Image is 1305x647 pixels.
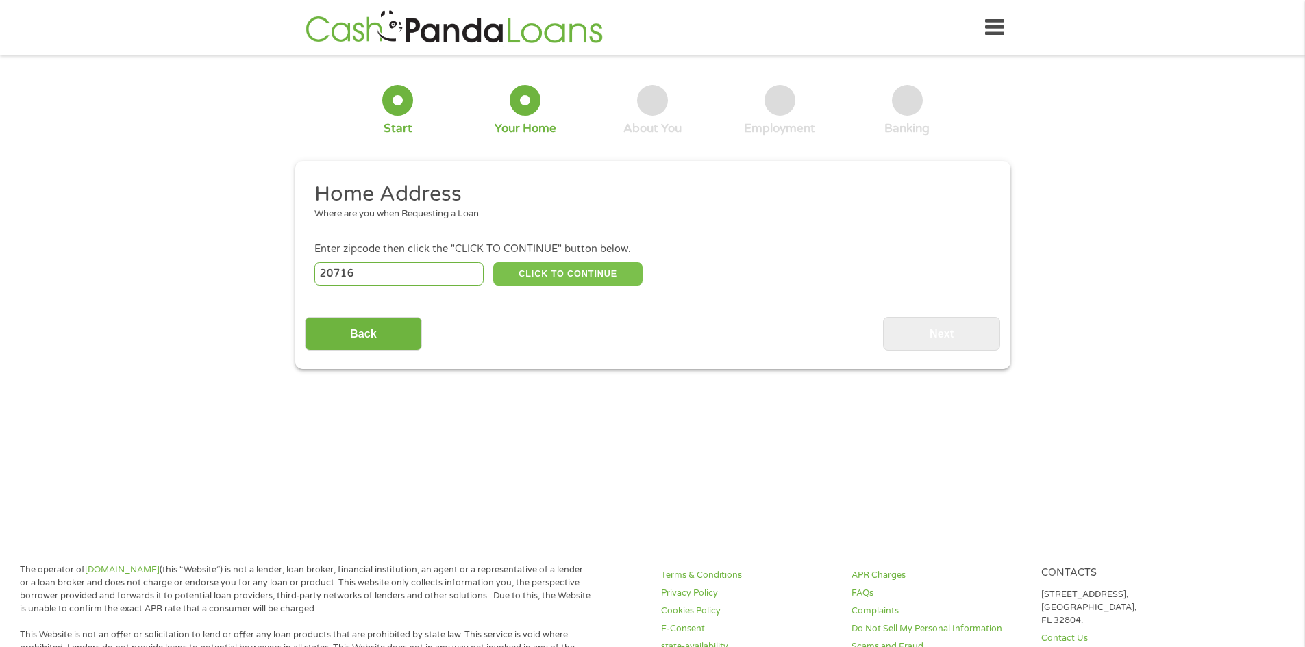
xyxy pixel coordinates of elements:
[314,181,980,208] h2: Home Address
[852,587,1026,600] a: FAQs
[883,317,1000,351] input: Next
[661,605,835,618] a: Cookies Policy
[301,8,607,47] img: GetLoanNow Logo
[305,317,422,351] input: Back
[85,564,160,575] a: [DOMAIN_NAME]
[852,622,1026,635] a: Do Not Sell My Personal Information
[495,121,556,136] div: Your Home
[884,121,930,136] div: Banking
[314,242,990,257] div: Enter zipcode then click the "CLICK TO CONTINUE" button below.
[1041,632,1215,645] a: Contact Us
[1041,567,1215,580] h4: Contacts
[852,569,1026,582] a: APR Charges
[744,121,815,136] div: Employment
[314,207,980,221] div: Where are you when Requesting a Loan.
[314,262,484,286] input: Enter Zipcode (e.g 01510)
[623,121,682,136] div: About You
[661,587,835,600] a: Privacy Policy
[661,622,835,635] a: E-Consent
[384,121,412,136] div: Start
[20,563,591,616] p: The operator of (this “Website”) is not a lender, loan broker, financial institution, an agent or...
[493,262,643,286] button: CLICK TO CONTINUE
[1041,588,1215,627] p: [STREET_ADDRESS], [GEOGRAPHIC_DATA], FL 32804.
[661,569,835,582] a: Terms & Conditions
[852,605,1026,618] a: Complaints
